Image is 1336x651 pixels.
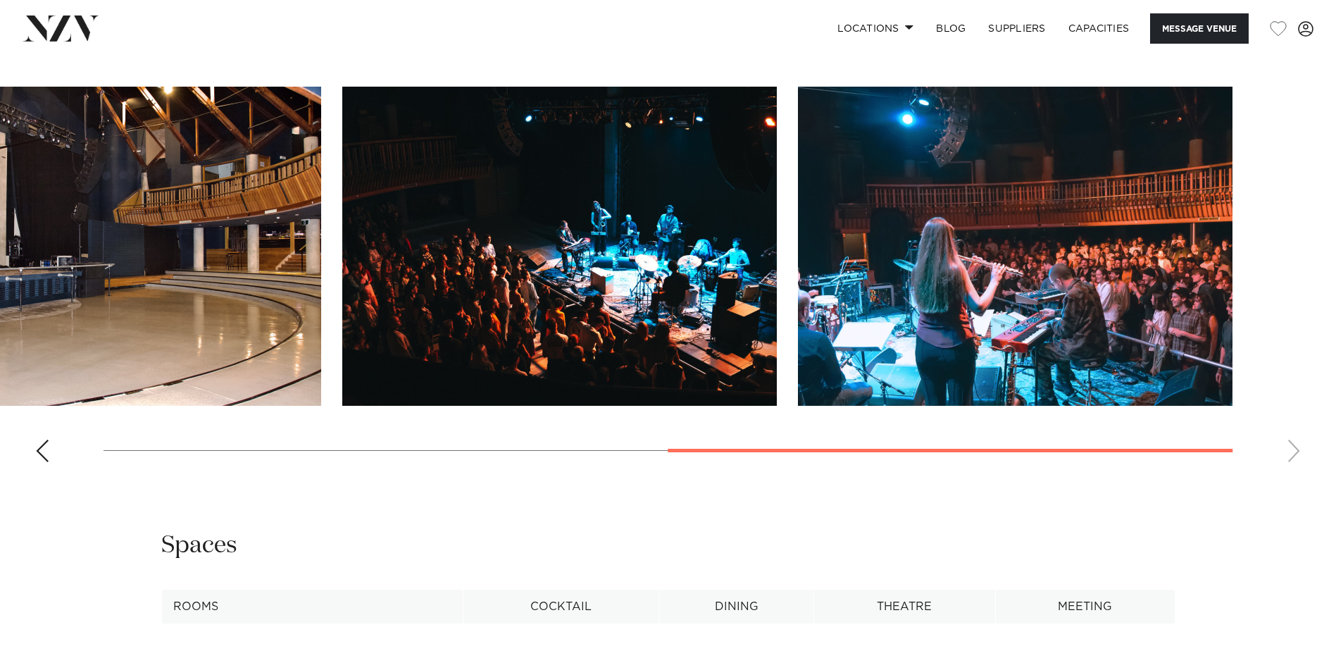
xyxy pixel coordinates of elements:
a: Locations [826,13,925,44]
swiper-slide: 5 / 5 [798,87,1232,406]
a: Capacities [1057,13,1141,44]
th: Cocktail [463,590,659,624]
h2: Spaces [161,530,237,562]
button: Message Venue [1150,13,1249,44]
swiper-slide: 4 / 5 [342,87,777,406]
th: Theatre [814,590,995,624]
th: Rooms [161,590,463,624]
th: Dining [659,590,814,624]
a: SUPPLIERS [977,13,1056,44]
img: nzv-logo.png [23,15,99,41]
th: Meeting [995,590,1175,624]
a: BLOG [925,13,977,44]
